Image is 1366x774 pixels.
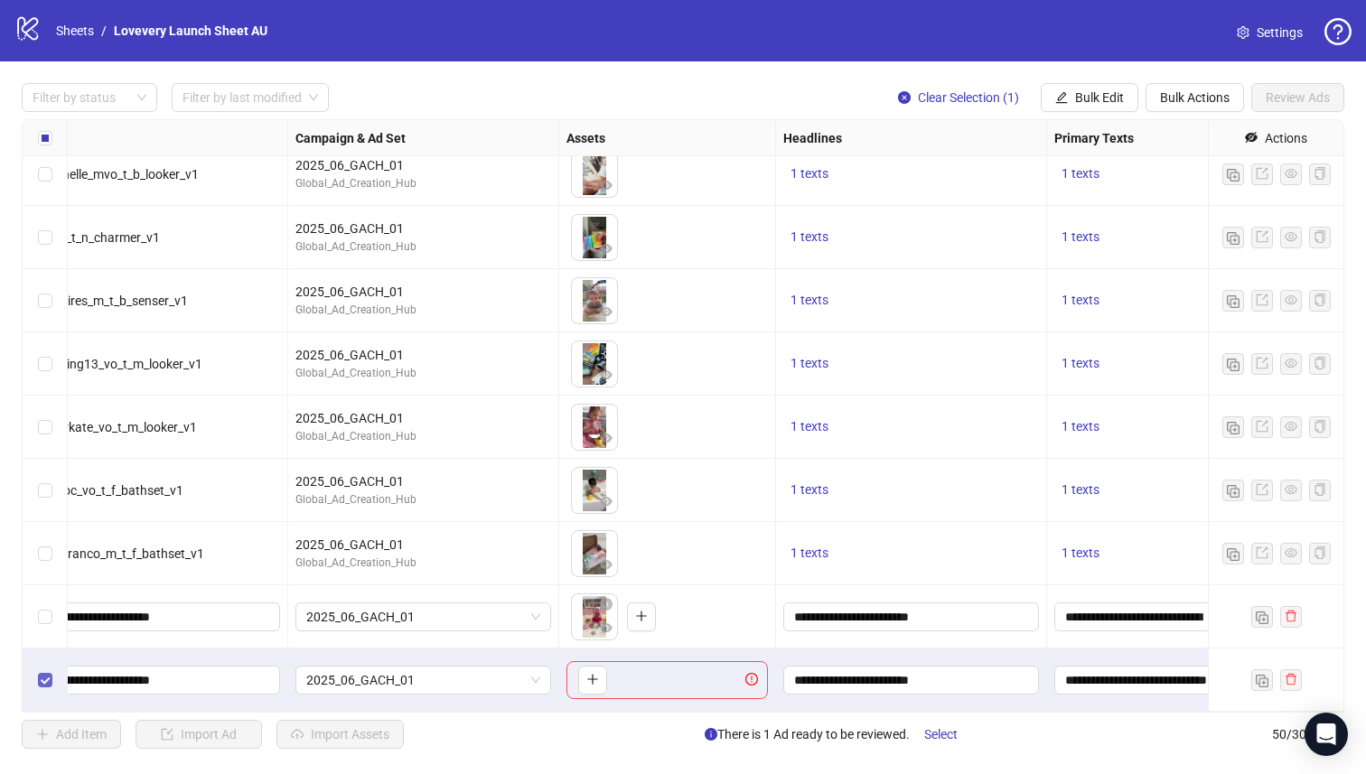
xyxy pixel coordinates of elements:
span: exclamation-circle [745,673,763,685]
span: close-circle [600,598,613,611]
span: 50 / 300 items [1272,724,1344,744]
span: export [1256,483,1268,496]
div: Select row 44 [23,269,68,332]
button: Preview [595,365,617,387]
span: eye [600,495,613,508]
span: 1 texts [1062,166,1099,181]
img: Asset 1 [572,594,617,639]
span: 1 texts [1062,419,1099,434]
button: Preview [595,175,617,197]
button: 1 texts [783,227,836,248]
button: Delete [595,594,617,616]
div: 2025_06_GACH_01 [295,535,551,555]
span: eye [1285,230,1297,243]
span: eye-invisible [1245,131,1258,144]
span: 2025_06_GACH_01 [306,603,540,630]
button: Duplicate [1222,227,1244,248]
span: 1 texts [791,229,828,244]
span: eye [600,242,613,255]
div: Actions [1265,128,1307,148]
button: Duplicate [1222,480,1244,501]
div: Global_Ad_Creation_Hub [295,491,551,508]
button: 1 texts [1054,480,1107,501]
div: Select row 47 [23,459,68,522]
span: export [1256,294,1268,306]
span: question-circle [1324,18,1352,45]
button: Bulk Edit [1041,83,1138,112]
div: Select row 45 [23,332,68,396]
button: Duplicate [1251,669,1273,691]
div: Resize Headlines column [1042,120,1046,155]
span: 1 texts [791,482,828,497]
button: Duplicate [1222,353,1244,375]
div: Global_Ad_Creation_Hub [295,175,551,192]
button: Duplicate [1251,606,1273,628]
span: eye [1285,357,1297,369]
span: 1 texts [1062,482,1099,497]
button: Preview [595,428,617,450]
button: Preview [595,238,617,260]
li: / [101,21,107,41]
div: Edit values [1054,602,1220,631]
button: 1 texts [783,163,836,185]
button: Preview [595,491,617,513]
button: Add [627,602,656,631]
div: 2025_06_GACH_01 [295,408,551,428]
span: 1 texts [1062,356,1099,370]
span: 1 texts [1062,546,1099,560]
button: 1 texts [1054,543,1107,564]
span: eye [1285,294,1297,306]
span: export [1256,420,1268,433]
span: eye [1285,546,1297,559]
button: Duplicate [1222,290,1244,312]
button: Select [910,720,972,749]
strong: Headlines [783,128,842,148]
button: Import Assets [276,720,404,749]
span: There is 1 Ad ready to be reviewed. [705,720,972,749]
div: 2025_06_GACH_01 [295,471,551,491]
div: 2025_06_GACH_01 [295,345,551,365]
div: Select row 42 [23,143,68,206]
button: 1 texts [783,353,836,375]
img: Asset 1 [572,278,617,323]
div: Select row 46 [23,396,68,459]
div: Select row 50 [23,648,68,712]
button: Preview [595,555,617,576]
div: Global_Ad_Creation_Hub [295,365,551,382]
span: info-circle [705,728,717,741]
span: export [1256,230,1268,243]
span: eye [600,621,613,634]
span: setting [1237,26,1249,39]
span: eye [1285,483,1297,496]
div: Edit values [1054,666,1220,695]
span: export [1256,357,1268,369]
span: eye [600,432,613,444]
div: Global_Ad_Creation_Hub [295,302,551,319]
strong: Primary Texts [1054,128,1134,148]
button: 1 texts [783,416,836,438]
div: Select row 48 [23,522,68,585]
div: Edit values [783,666,1039,695]
button: 1 texts [1054,353,1107,375]
span: Clear Selection (1) [918,90,1019,105]
div: Resize Assets column [771,120,775,155]
div: Global_Ad_Creation_Hub [295,428,551,445]
button: Duplicate [1222,543,1244,564]
div: Select all rows [23,120,68,156]
span: export [1256,167,1268,180]
span: eye [1285,420,1297,433]
span: plus [635,610,648,622]
strong: Campaign & Ad Set [295,128,406,148]
span: eye [600,305,613,318]
span: 1 texts [791,356,828,370]
button: 1 texts [1054,416,1107,438]
a: Lovevery Launch Sheet AU [110,21,271,41]
button: Add Item [22,720,121,749]
button: 1 texts [1054,290,1107,312]
a: Sheets [52,21,98,41]
span: Select [924,727,958,741]
div: Select row 49 [23,585,68,648]
div: 2025_06_GACH_01 [295,219,551,238]
img: Asset 1 [572,152,617,197]
button: 1 texts [1054,227,1107,248]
